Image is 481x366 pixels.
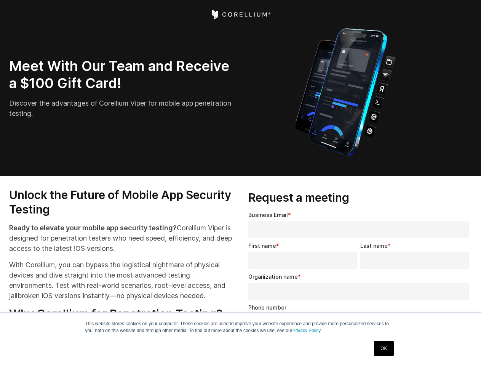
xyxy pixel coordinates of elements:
[210,10,271,19] a: Corellium Home
[9,224,177,232] strong: Ready to elevate your mobile app security testing?
[85,320,396,334] p: This website stores cookies on your computer. These cookies are used to improve your website expe...
[248,191,472,205] h3: Request a meeting
[9,58,235,92] h2: Meet With Our Team and Receive a $100 Gift Card!
[374,341,393,356] a: OK
[9,188,233,217] h3: Unlock the Future of Mobile App Security Testing
[9,223,233,254] p: Corellium Viper is designed for penetration testers who need speed, efficiency, and deep access t...
[248,212,288,218] span: Business Email
[360,242,388,249] span: Last name
[9,260,233,301] p: With Corellium, you can bypass the logistical nightmare of physical devices and dive straight int...
[248,304,286,311] span: Phone number
[288,24,403,157] img: Corellium_VIPER_Hero_1_1x
[248,242,276,249] span: First name
[9,99,231,117] span: Discover the advantages of Corellium Viper for mobile app penetration testing.
[248,273,298,280] span: Organization name
[292,328,322,333] a: Privacy Policy.
[9,307,233,321] h3: Why Corellium for Penetration Testing?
